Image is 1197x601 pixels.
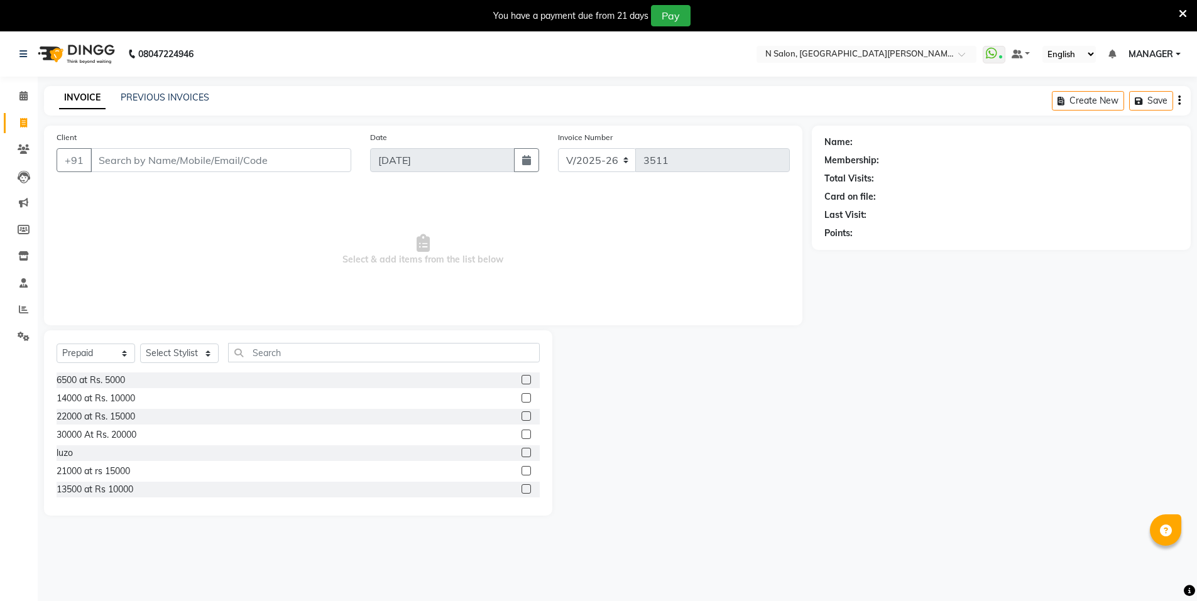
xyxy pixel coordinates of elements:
[57,148,92,172] button: +91
[57,465,130,478] div: 21000 at rs 15000
[1129,48,1173,61] span: MANAGER
[59,87,106,109] a: INVOICE
[1144,551,1184,588] iframe: chat widget
[824,172,874,185] div: Total Visits:
[824,190,876,203] div: Card on file:
[57,447,73,460] div: luzo
[824,136,853,149] div: Name:
[57,483,133,496] div: 13500 at Rs 10000
[90,148,351,172] input: Search by Name/Mobile/Email/Code
[824,154,879,167] div: Membership:
[57,132,77,143] label: Client
[824,227,853,240] div: Points:
[1129,91,1173,111] button: Save
[651,5,691,26] button: Pay
[370,132,387,143] label: Date
[57,374,125,387] div: 6500 at Rs. 5000
[228,343,540,362] input: Search
[558,132,613,143] label: Invoice Number
[493,9,648,23] div: You have a payment due from 21 days
[57,187,790,313] span: Select & add items from the list below
[57,410,135,423] div: 22000 at Rs. 15000
[824,208,866,222] div: Last Visit:
[1052,91,1124,111] button: Create New
[121,92,209,103] a: PREVIOUS INVOICES
[32,36,118,72] img: logo
[57,392,135,405] div: 14000 at Rs. 10000
[57,428,136,441] div: 30000 At Rs. 20000
[138,36,194,72] b: 08047224946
